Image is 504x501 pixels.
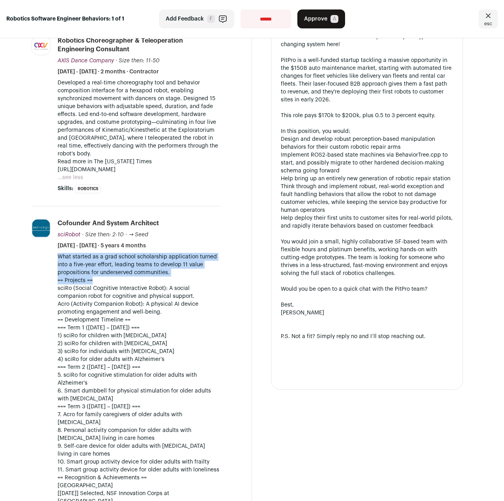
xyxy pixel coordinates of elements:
[281,214,453,230] li: Help deploy their first units to customer sites for real-world pilots, and rapidly iterate behavi...
[281,175,453,183] li: Help bring up an entirely new generation of robotic repair station
[281,56,453,104] div: PitPro is a well-funded startup tackling a massive opportunity in the $150B auto maintenance mark...
[479,9,498,28] a: Close
[281,301,453,309] div: Best,
[281,309,453,317] div: [PERSON_NAME]
[330,15,338,23] span: A
[58,68,159,76] span: [DATE] - [DATE] · 2 months · Contractor
[58,174,83,181] button: ...see less
[281,127,453,135] div: In this position, you would:
[484,21,492,27] span: esc
[304,15,327,23] span: Approve
[281,112,453,120] div: This role pays $170k to $200k, plus 0.5 to 3 percent equity.
[58,363,220,403] p: === Term 2 ([DATE] – [DATE]) === 5. sciRo for cognitive stimulation for older adults with Alzheim...
[32,219,50,237] img: a63c843964e98e3684fc226f20f945a2132d11b012b5e4abb116b0763d7e2ca0.png
[58,36,220,54] div: Robotics Choreographer & Teleoperation Engineering Consultant
[281,151,453,175] li: Implement ROS2-based state machines via BehaviorTree.cpp to start, and possibly migrate to other ...
[58,277,220,316] p: == Projects == sciRo (Social Cognitive Interactive Robot): A social companion robot for cognitive...
[58,58,114,64] span: AXIS Dance Company
[58,232,80,237] span: sciRobot
[58,219,159,228] div: Cofounder and System Architect
[58,242,146,250] span: [DATE] - [DATE] · 5 years 4 months
[159,9,234,28] button: Add Feedback F
[58,253,220,277] p: What started as a grad school scholarship application turned into a five-year effort, leading tea...
[129,232,148,237] span: → Seed
[58,185,73,193] span: Skills:
[281,285,453,293] div: Would you be open to a quick chat with the PitPro team?
[58,79,220,158] p: Developed a real-time choreography tool and behavior composition interface for a hexapod robot, e...
[32,37,50,55] img: 183e4f1248d4539a5abf254ad5d99c4b93c7d2175b5394a7987ec8fbffbe5193.jpg
[58,316,220,363] p: == Development Timeline == === Term 1 ([DATE] – [DATE]) === 1) sciRo for children with [MEDICAL_D...
[297,9,345,28] button: Approve A
[75,185,101,193] li: Robotics
[82,232,124,237] span: · Size then: 2-10
[58,403,220,474] p: === Term 3 ([DATE] – [DATE]) === 7. Acro for family caregivers of older adults with [MEDICAL_DATA...
[6,15,124,23] strong: Robotics Software Engineer Behaviors: 1 of 1
[281,183,453,214] li: Think through and implement robust, real-world exception and fault handling behaviors that allow ...
[58,474,220,482] p: == Recognition & Achievements ==
[281,333,453,340] div: P.S. Not a fit? Simply reply no and I’ll stop reaching out.
[281,238,453,277] div: You would join a small, highly collaborative SF-based team with flexible hours and platinum benef...
[281,135,453,151] li: Design and develop robust perception-based manipulation behaviors for their custom robotic repair...
[58,158,220,174] p: Read more in The [US_STATE] Times [URL][DOMAIN_NAME]
[125,231,127,239] span: ·
[207,15,215,23] span: F
[166,15,204,23] span: Add Feedback
[116,58,160,64] span: · Size then: 11-50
